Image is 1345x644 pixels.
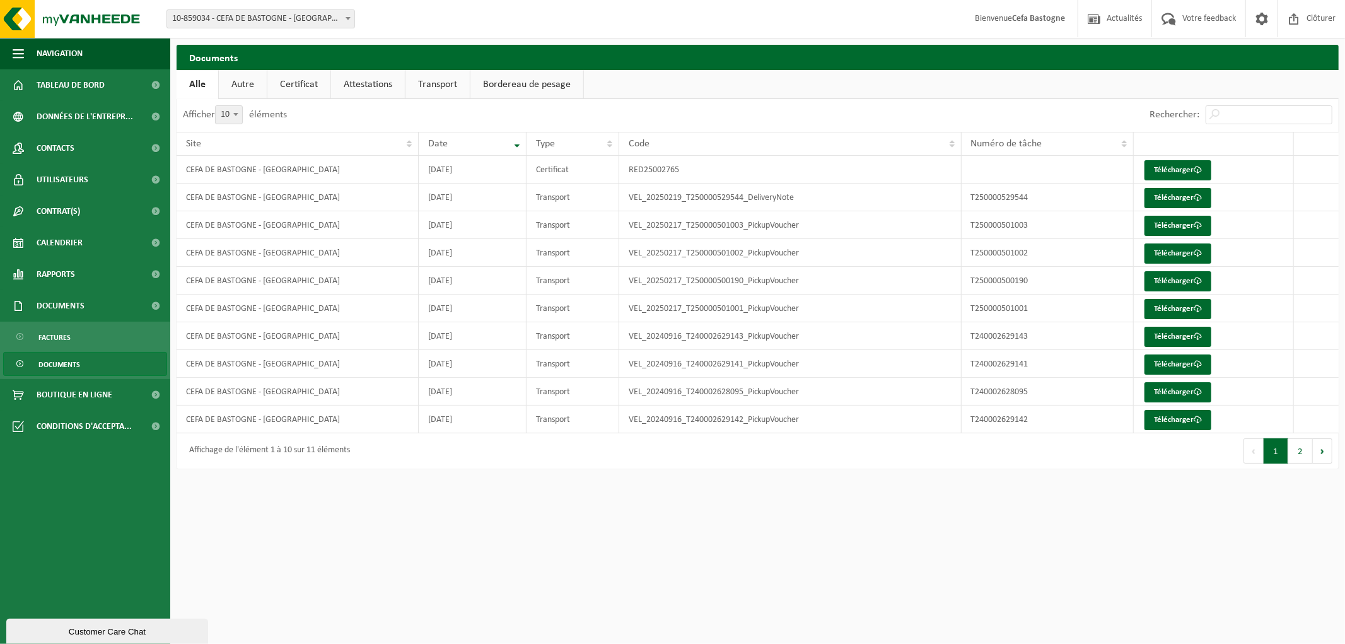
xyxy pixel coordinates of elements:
label: Rechercher: [1150,110,1199,120]
span: Calendrier [37,227,83,259]
span: Documents [38,353,80,377]
td: VEL_20240916_T240002629142_PickupVoucher [619,406,962,433]
td: Certificat [527,156,619,184]
td: VEL_20240916_T240002629141_PickupVoucher [619,350,962,378]
a: Télécharger [1144,160,1211,180]
span: 10 [215,105,243,124]
span: Site [186,139,201,149]
td: [DATE] [419,295,527,322]
td: Transport [527,378,619,406]
a: Factures [3,325,167,349]
a: Télécharger [1144,188,1211,208]
button: 2 [1288,438,1313,464]
a: Télécharger [1144,271,1211,291]
a: Transport [405,70,470,99]
td: T240002629141 [962,350,1134,378]
td: [DATE] [419,156,527,184]
td: Transport [527,239,619,267]
td: CEFA DE BASTOGNE - [GEOGRAPHIC_DATA] [177,211,419,239]
span: Contacts [37,132,74,164]
td: T250000501003 [962,211,1134,239]
button: Next [1313,438,1332,464]
h2: Documents [177,45,1339,69]
span: Rapports [37,259,75,290]
span: 10-859034 - CEFA DE BASTOGNE - BASTOGNE [167,10,354,28]
span: Contrat(s) [37,196,80,227]
button: 1 [1264,438,1288,464]
td: VEL_20250217_T250000500190_PickupVoucher [619,267,962,295]
td: RED25002765 [619,156,962,184]
td: Transport [527,211,619,239]
td: [DATE] [419,267,527,295]
td: CEFA DE BASTOGNE - [GEOGRAPHIC_DATA] [177,322,419,350]
td: T250000501002 [962,239,1134,267]
td: CEFA DE BASTOGNE - [GEOGRAPHIC_DATA] [177,295,419,322]
a: Attestations [331,70,405,99]
td: Transport [527,295,619,322]
span: 10 [216,106,242,124]
span: Données de l'entrepr... [37,101,133,132]
span: 10-859034 - CEFA DE BASTOGNE - BASTOGNE [166,9,355,28]
td: Transport [527,322,619,350]
span: Numéro de tâche [971,139,1042,149]
span: Code [629,139,649,149]
a: Alle [177,70,218,99]
td: Transport [527,267,619,295]
td: VEL_20240916_T240002628095_PickupVoucher [619,378,962,406]
a: Télécharger [1144,327,1211,347]
td: Transport [527,184,619,211]
td: [DATE] [419,350,527,378]
a: Bordereau de pesage [470,70,583,99]
span: Date [428,139,448,149]
button: Previous [1243,438,1264,464]
td: [DATE] [419,184,527,211]
span: Boutique en ligne [37,379,112,411]
span: Factures [38,325,71,349]
td: T240002628095 [962,378,1134,406]
strong: Cefa Bastogne [1012,14,1065,23]
span: Type [536,139,555,149]
td: Transport [527,350,619,378]
span: Navigation [37,38,83,69]
a: Télécharger [1144,410,1211,430]
td: VEL_20250217_T250000501001_PickupVoucher [619,295,962,322]
td: CEFA DE BASTOGNE - [GEOGRAPHIC_DATA] [177,239,419,267]
td: T240002629142 [962,406,1134,433]
td: VEL_20250217_T250000501002_PickupVoucher [619,239,962,267]
a: Télécharger [1144,243,1211,264]
td: CEFA DE BASTOGNE - [GEOGRAPHIC_DATA] [177,184,419,211]
span: Tableau de bord [37,69,105,101]
td: T250000501001 [962,295,1134,322]
iframe: chat widget [6,616,211,644]
td: [DATE] [419,239,527,267]
td: T250000529544 [962,184,1134,211]
td: T250000500190 [962,267,1134,295]
td: CEFA DE BASTOGNE - [GEOGRAPHIC_DATA] [177,406,419,433]
a: Documents [3,352,167,376]
td: T240002629143 [962,322,1134,350]
a: Télécharger [1144,382,1211,402]
td: CEFA DE BASTOGNE - [GEOGRAPHIC_DATA] [177,156,419,184]
td: Transport [527,406,619,433]
span: Documents [37,290,84,322]
td: [DATE] [419,378,527,406]
div: Affichage de l'élément 1 à 10 sur 11 éléments [183,440,350,462]
td: CEFA DE BASTOGNE - [GEOGRAPHIC_DATA] [177,378,419,406]
td: VEL_20240916_T240002629143_PickupVoucher [619,322,962,350]
td: [DATE] [419,406,527,433]
td: CEFA DE BASTOGNE - [GEOGRAPHIC_DATA] [177,267,419,295]
td: VEL_20250217_T250000501003_PickupVoucher [619,211,962,239]
a: Télécharger [1144,299,1211,319]
span: Conditions d'accepta... [37,411,132,442]
td: [DATE] [419,322,527,350]
a: Autre [219,70,267,99]
span: Utilisateurs [37,164,88,196]
label: Afficher éléments [183,110,287,120]
td: VEL_20250219_T250000529544_DeliveryNote [619,184,962,211]
a: Télécharger [1144,216,1211,236]
a: Certificat [267,70,330,99]
td: CEFA DE BASTOGNE - [GEOGRAPHIC_DATA] [177,350,419,378]
a: Télécharger [1144,354,1211,375]
td: [DATE] [419,211,527,239]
